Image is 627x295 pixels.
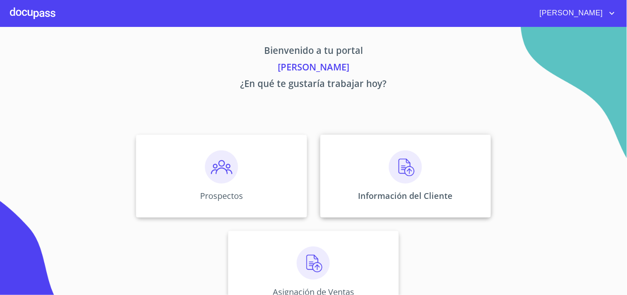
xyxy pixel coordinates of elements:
[200,190,243,201] p: Prospectos
[358,190,453,201] p: Información del Cliente
[297,247,330,280] img: carga.png
[534,7,607,20] span: [PERSON_NAME]
[59,77,568,93] p: ¿En qué te gustaría trabajar hoy?
[389,150,422,184] img: carga.png
[534,7,617,20] button: account of current user
[59,60,568,77] p: [PERSON_NAME]
[205,150,238,184] img: prospectos.png
[59,44,568,60] p: Bienvenido a tu portal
